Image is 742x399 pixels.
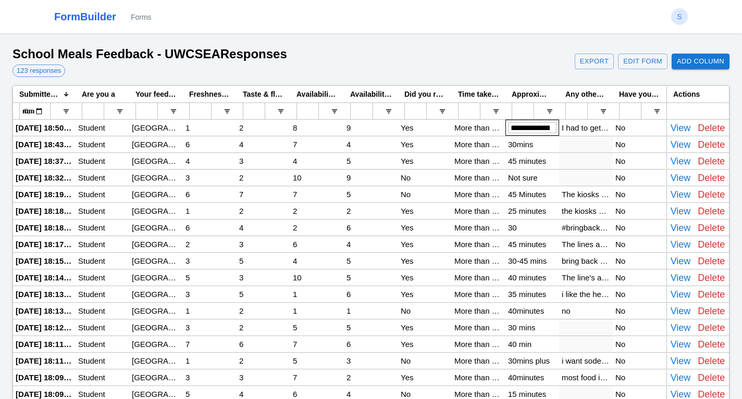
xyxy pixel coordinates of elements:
[13,253,76,269] div: [DATE] 18:15:40
[452,120,505,136] div: More than 10 min
[183,186,237,202] div: 6
[344,319,398,336] div: 5
[344,203,398,219] div: 2
[76,203,129,219] div: Student
[695,236,727,253] button: Delete Response
[237,353,290,369] div: 2
[290,336,344,352] div: 7
[183,269,237,286] div: 5
[671,8,688,25] button: S
[559,303,613,319] div: no
[619,90,660,98] span: Have you sent an email to the school regarding your experiences?
[613,170,666,186] div: No
[668,203,694,220] button: View Details
[290,136,344,152] div: 7
[129,170,183,186] div: [GEOGRAPHIC_DATA]
[237,120,290,136] div: 2
[129,336,183,352] div: [GEOGRAPHIC_DATA]
[695,220,727,236] button: Delete Response
[613,369,666,385] div: No
[695,186,727,203] button: Delete Response
[398,220,452,236] div: Yes
[224,108,230,114] button: Open Filter Menu
[183,136,237,152] div: 6
[452,286,505,302] div: More than 10 min
[344,369,398,385] div: 2
[398,336,452,352] div: Yes
[189,90,230,98] span: Freshness of Food (1 being worst, 10 being best about the school canteen food)
[695,336,727,353] button: Delete Response
[76,120,129,136] div: Student
[13,236,76,252] div: [DATE] 18:17:49
[237,186,290,202] div: 7
[13,336,76,352] div: [DATE] 18:11:50
[695,136,727,153] button: Delete Response
[668,319,694,336] button: View Details
[398,203,452,219] div: Yes
[398,269,452,286] div: Yes
[668,220,694,236] button: View Details
[183,319,237,336] div: 3
[13,186,76,202] div: [DATE] 18:19:42
[76,220,129,236] div: Student
[170,108,177,114] button: Open Filter Menu
[129,253,183,269] div: [GEOGRAPHIC_DATA]
[505,236,559,252] div: 45 minutes
[183,220,237,236] div: 6
[129,269,183,286] div: [GEOGRAPHIC_DATA]
[452,136,505,152] div: More than 10 min
[505,336,559,352] div: 40 min
[290,253,344,269] div: 4
[13,136,76,152] div: [DATE] 18:43:35
[452,269,505,286] div: More than 10 min
[344,220,398,236] div: 6
[404,102,427,120] input: Did you receive exactly what you ordered for? Filter Input
[243,90,284,98] span: Taste & flavour (1 being worst, 10 being best about the school canteen food)
[613,253,666,269] div: No
[559,353,613,369] div: i want sodexo back
[505,153,559,169] div: 45 minutes
[344,286,398,302] div: 6
[613,186,666,202] div: No
[189,102,212,120] input: Freshness of Food (1 being worst, 10 being best about the school canteen food) Filter Input
[13,286,76,302] div: [DATE] 18:13:19
[613,286,666,302] div: No
[668,170,694,186] button: View Details
[613,236,666,252] div: No
[452,220,505,236] div: More than 10 min
[613,220,666,236] div: No
[135,90,177,98] span: Your feedback is related to which campus:
[76,269,129,286] div: Student
[668,236,694,253] button: View Details
[695,303,727,319] button: Delete Response
[76,336,129,352] div: Student
[613,153,666,169] div: No
[76,153,129,169] div: Student
[63,108,69,114] button: Open Filter Menu
[613,136,666,152] div: No
[452,319,505,336] div: More than 10 min
[237,236,290,252] div: 3
[668,303,694,319] button: View Details
[344,186,398,202] div: 5
[183,336,237,352] div: 7
[290,120,344,136] div: 8
[290,269,344,286] div: 10
[344,236,398,252] div: 4
[135,102,158,120] input: Your feedback is related to which campus: Filter Input
[668,336,694,353] button: View Details
[559,203,613,219] div: the kiosks don’t really work and the amount of students and amount of kiosks make up big lines, e...
[398,319,452,336] div: Yes
[129,353,183,369] div: [GEOGRAPHIC_DATA]
[386,108,392,114] button: Open Filter Menu
[559,120,613,136] div: I had to get out of a line cause class started soon
[237,203,290,219] div: 2
[243,102,265,120] input: Taste & flavour (1 being worst, 10 being best about the school canteen food) Filter Input
[452,336,505,352] div: More than 10 min
[76,253,129,269] div: Student
[183,203,237,219] div: 1
[452,353,505,369] div: More than 10 min
[613,203,666,219] div: No
[559,236,613,252] div: The lines are terribly long and stay like for for a really long time because of the order and col...
[76,136,129,152] div: Student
